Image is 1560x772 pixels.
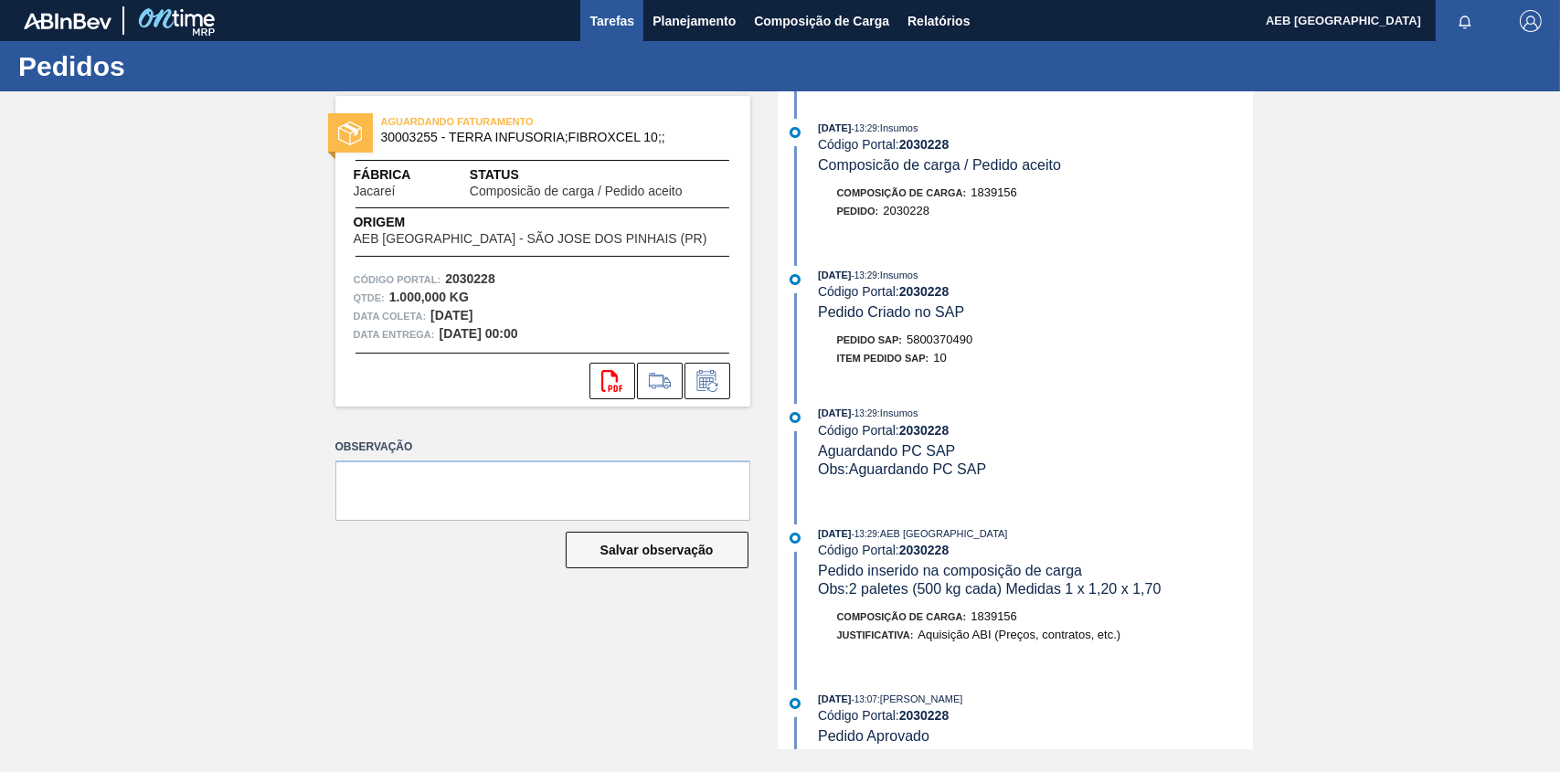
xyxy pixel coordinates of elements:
span: Código Portal: [354,270,441,289]
h1: Pedidos [18,56,343,77]
div: Ir para Composição de Carga [637,363,683,399]
span: [DATE] [818,407,851,418]
strong: 2030228 [445,271,495,286]
div: Informar alteração no pedido [684,363,730,399]
span: [DATE] [818,528,851,539]
img: atual [790,274,801,285]
strong: 1.000,000 KG [389,290,469,304]
img: atual [790,127,801,138]
div: Código Portal: [818,708,1252,723]
span: Composição de Carga : [837,611,967,622]
span: - 13:07 [852,694,877,704]
span: [DATE] [818,122,851,133]
span: Pedido Criado no SAP [818,304,964,320]
div: Código Portal: [818,284,1252,299]
span: Planejamento [653,10,736,32]
span: Data coleta: [354,307,427,325]
span: - 13:29 [852,123,877,133]
span: 5800370490 [907,333,972,346]
span: Pedido Aprovado [818,728,929,744]
strong: 2030228 [899,284,950,299]
span: Composição de Carga [754,10,889,32]
strong: 2030228 [899,543,950,557]
img: status [338,122,362,145]
img: atual [790,412,801,423]
span: - 13:29 [852,270,877,280]
button: Salvar observação [566,532,748,568]
strong: 2030228 [899,708,950,723]
span: : Insumos [877,122,918,133]
span: Jacareí [354,185,396,198]
span: - 13:29 [852,408,877,418]
div: Código Portal: [818,543,1252,557]
span: : Insumos [877,407,918,418]
strong: [DATE] [430,308,472,323]
span: : AEB [GEOGRAPHIC_DATA] [877,528,1008,539]
span: Aguardando PC SAP [818,443,955,459]
span: Tarefas [589,10,634,32]
span: Status [470,165,732,185]
img: Logout [1520,10,1542,32]
span: Composicão de carga / Pedido aceito [470,185,683,198]
img: atual [790,698,801,709]
span: [DATE] [818,270,851,280]
span: AGUARDANDO FATURAMENTO [381,112,637,131]
img: atual [790,533,801,544]
strong: 2030228 [899,423,950,438]
strong: 2030228 [899,137,950,152]
span: Fábrica [354,165,453,185]
img: TNhmsLtSVTkK8tSr43FrP2fwEKptu5GPRR3wAAAABJRU5ErkJggg== [24,13,111,29]
span: Aquisição ABI (Preços, contratos, etc.) [918,628,1120,641]
span: Pedido : [837,206,879,217]
label: Observação [335,434,750,460]
span: 10 [933,351,946,365]
span: Origem [354,213,732,232]
span: 1839156 [971,609,1017,623]
div: Código Portal: [818,423,1252,438]
span: Pedido inserido na composição de carga [818,563,1082,578]
span: Relatórios [907,10,970,32]
div: Código Portal: [818,137,1252,152]
span: 2030228 [883,204,929,217]
span: AEB [GEOGRAPHIC_DATA] - SÃO JOSE DOS PINHAIS (PR) [354,232,707,246]
span: [DATE] [818,693,851,704]
span: Data entrega: [354,325,435,344]
span: Justificativa: [837,629,914,640]
span: Qtde : [354,289,385,307]
div: Abrir arquivo PDF [589,363,635,399]
span: Composicão de carga / Pedido aceito [818,157,1061,173]
span: : [PERSON_NAME] [877,693,963,704]
span: 1839156 [971,185,1017,199]
span: Obs: Aguardando PC SAP [818,461,986,477]
span: Item pedido SAP: [837,353,929,364]
span: Obs: 2 paletes (500 kg cada) Medidas 1 x 1,20 x 1,70 [818,581,1161,597]
span: Pedido SAP: [837,334,903,345]
strong: [DATE] 00:00 [440,326,518,341]
span: - 13:29 [852,529,877,539]
span: 30003255 - TERRA INFUSORIA;FIBROXCEL 10;; [381,131,713,144]
button: Notificações [1436,8,1494,34]
span: Composição de Carga : [837,187,967,198]
span: : Insumos [877,270,918,280]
